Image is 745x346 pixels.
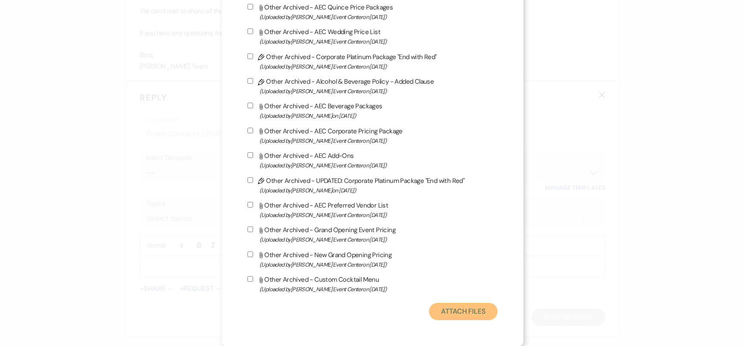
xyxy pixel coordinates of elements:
[247,175,498,195] label: Other Archived - UPDATED: Corporate Platinum Package "End with Red"
[260,186,498,195] span: (Uploaded by [PERSON_NAME] on [DATE] )
[429,303,498,320] button: Attach Files
[260,235,498,245] span: (Uploaded by [PERSON_NAME] Event Center on [DATE] )
[247,202,253,208] input: Other Archived - AEC Preferred Vendor List(Uploaded by[PERSON_NAME] Event Centeron [DATE])
[247,177,253,183] input: Other Archived - UPDATED: Corporate Platinum Package "End with Red"(Uploaded by[PERSON_NAME]on [D...
[247,150,498,170] label: Other Archived - AEC Add-Ons
[260,284,498,294] span: (Uploaded by [PERSON_NAME] Event Center on [DATE] )
[247,76,498,96] label: Other Archived - Alcohol & Beverage Policy - Added Clause
[247,226,253,232] input: Other Archived - Grand Opening Event Pricing(Uploaded by[PERSON_NAME] Event Centeron [DATE])
[247,26,498,47] label: Other Archived - AEC Wedding Price List
[247,28,253,34] input: Other Archived - AEC Wedding Price List(Uploaded by[PERSON_NAME] Event Centeron [DATE])
[260,160,498,170] span: (Uploaded by [PERSON_NAME] Event Center on [DATE] )
[247,200,498,220] label: Other Archived - AEC Preferred Vendor List
[247,101,498,121] label: Other Archived - AEC Beverage Packages
[260,111,498,121] span: (Uploaded by [PERSON_NAME] on [DATE] )
[260,86,498,96] span: (Uploaded by [PERSON_NAME] Event Center on [DATE] )
[260,37,498,47] span: (Uploaded by [PERSON_NAME] Event Center on [DATE] )
[247,51,498,72] label: Other Archived - Corporate Platinum Package "End with Red"
[247,152,253,158] input: Other Archived - AEC Add-Ons(Uploaded by[PERSON_NAME] Event Centeron [DATE])
[260,210,498,220] span: (Uploaded by [PERSON_NAME] Event Center on [DATE] )
[260,12,498,22] span: (Uploaded by [PERSON_NAME] Event Center on [DATE] )
[247,252,253,257] input: Other Archived - New Grand Opening Pricing(Uploaded by[PERSON_NAME] Event Centeron [DATE])
[260,62,498,72] span: (Uploaded by [PERSON_NAME] Event Center on [DATE] )
[260,260,498,270] span: (Uploaded by [PERSON_NAME] Event Center on [DATE] )
[260,136,498,146] span: (Uploaded by [PERSON_NAME] Event Center on [DATE] )
[247,103,253,108] input: Other Archived - AEC Beverage Packages(Uploaded by[PERSON_NAME]on [DATE])
[247,249,498,270] label: Other Archived - New Grand Opening Pricing
[247,274,498,294] label: Other Archived - Custom Cocktail Menu
[247,2,498,22] label: Other Archived - AEC Quince Price Packages
[247,126,498,146] label: Other Archived - AEC Corporate Pricing Package
[247,78,253,84] input: Other Archived - Alcohol & Beverage Policy - Added Clause(Uploaded by[PERSON_NAME] Event Centeron...
[247,128,253,133] input: Other Archived - AEC Corporate Pricing Package(Uploaded by[PERSON_NAME] Event Centeron [DATE])
[247,53,253,59] input: Other Archived - Corporate Platinum Package "End with Red"(Uploaded by[PERSON_NAME] Event Centero...
[247,276,253,282] input: Other Archived - Custom Cocktail Menu(Uploaded by[PERSON_NAME] Event Centeron [DATE])
[247,4,253,9] input: Other Archived - AEC Quince Price Packages(Uploaded by[PERSON_NAME] Event Centeron [DATE])
[247,224,498,245] label: Other Archived - Grand Opening Event Pricing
